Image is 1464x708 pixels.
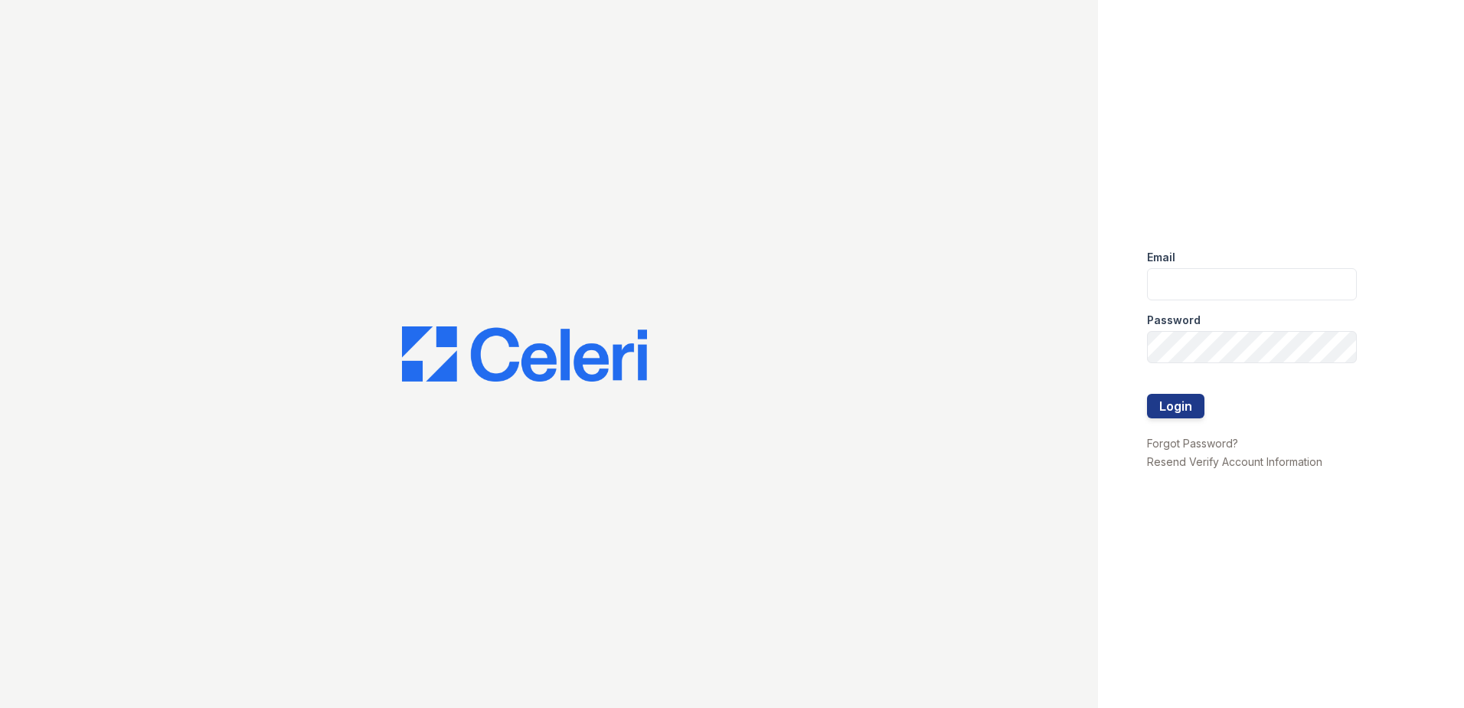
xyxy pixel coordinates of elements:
[1147,455,1322,468] a: Resend Verify Account Information
[1147,313,1201,328] label: Password
[1147,250,1175,265] label: Email
[402,326,647,382] img: CE_Logo_Blue-a8612792a0a2168367f1c8372b55b34899dd931a85d93a1a3d3e32e68fde9ad4.png
[1147,437,1238,450] a: Forgot Password?
[1147,394,1204,418] button: Login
